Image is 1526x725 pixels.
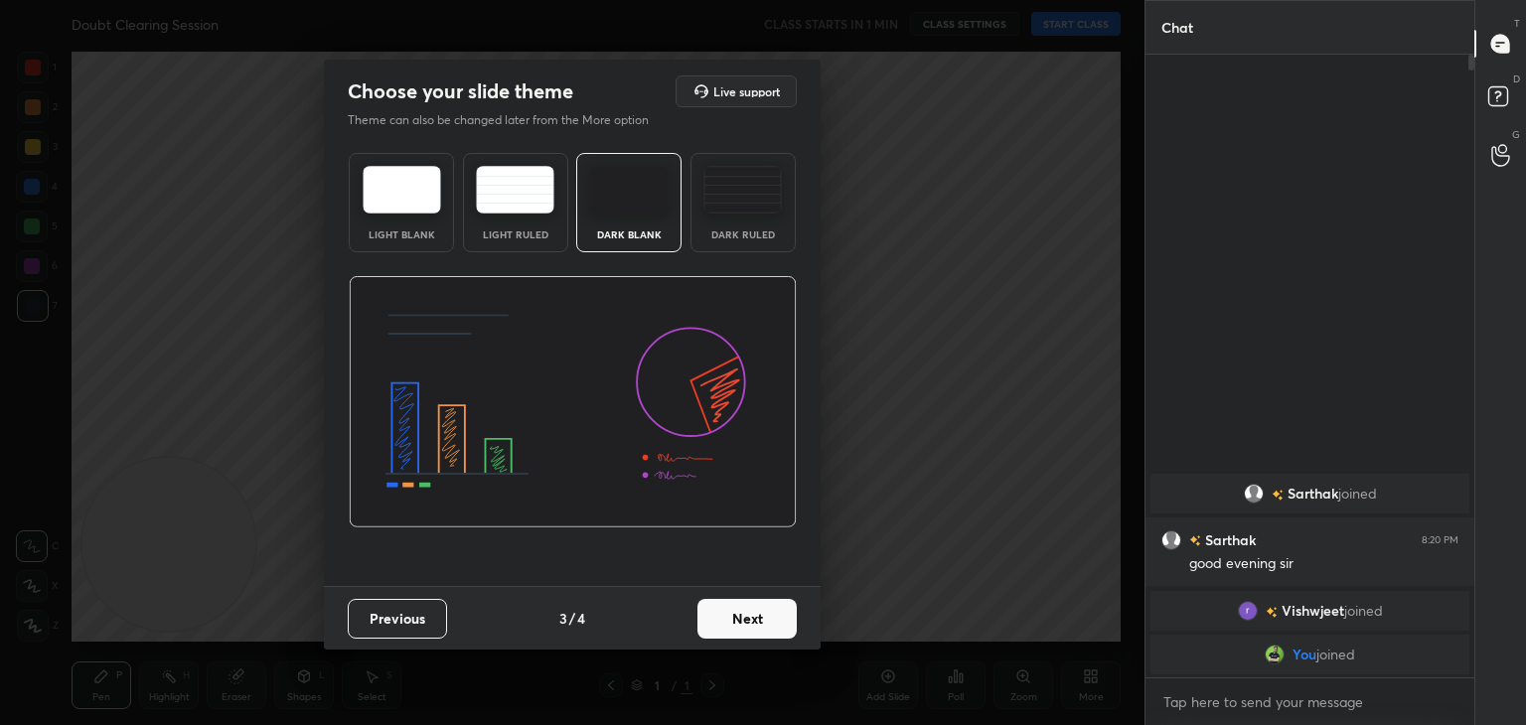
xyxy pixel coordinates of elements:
[559,608,567,629] h4: 3
[703,229,783,239] div: Dark Ruled
[1161,530,1181,550] img: default.png
[1272,490,1284,501] img: no-rating-badge.077c3623.svg
[348,78,573,104] h2: Choose your slide theme
[476,229,555,239] div: Light Ruled
[1244,484,1264,504] img: default.png
[713,85,780,97] h5: Live support
[348,599,447,639] button: Previous
[577,608,585,629] h4: 4
[1288,486,1338,502] span: Sarthak
[1316,647,1355,662] span: joined
[1338,486,1377,502] span: joined
[1512,127,1520,142] p: G
[569,608,575,629] h4: /
[363,166,441,214] img: lightTheme.e5ed3b09.svg
[349,276,797,528] img: darkThemeBanner.d06ce4a2.svg
[1265,645,1285,664] img: a434298a68d44316b023bd070e79c2f5.jpg
[1238,601,1258,621] img: 3
[1145,1,1209,54] p: Chat
[348,111,670,129] p: Theme can also be changed later from the More option
[1514,16,1520,31] p: T
[1201,529,1256,550] h6: Sarthak
[362,229,441,239] div: Light Blank
[1266,607,1278,618] img: no-rating-badge.077c3623.svg
[697,599,797,639] button: Next
[589,229,669,239] div: Dark Blank
[1145,470,1474,678] div: grid
[476,166,554,214] img: lightRuledTheme.5fabf969.svg
[703,166,782,214] img: darkRuledTheme.de295e13.svg
[1344,603,1383,619] span: joined
[590,166,669,214] img: darkTheme.f0cc69e5.svg
[1513,72,1520,86] p: D
[1189,535,1201,546] img: no-rating-badge.077c3623.svg
[1293,647,1316,662] span: You
[1422,534,1458,546] div: 8:20 PM
[1282,603,1344,619] span: Vishwjeet
[1189,554,1458,574] div: good evening sir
